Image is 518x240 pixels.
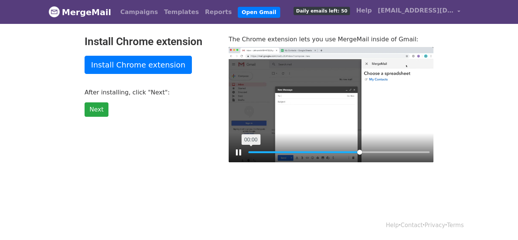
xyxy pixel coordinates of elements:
[232,146,245,158] button: Play
[480,204,518,240] iframe: Chat Widget
[49,6,60,17] img: MergeMail logo
[238,7,280,18] a: Open Gmail
[248,149,430,156] input: Seek
[229,35,433,43] p: The Chrome extension lets you use MergeMail inside of Gmail:
[378,6,454,15] span: [EMAIL_ADDRESS][DOMAIN_NAME]
[425,222,445,229] a: Privacy
[353,3,375,18] a: Help
[375,3,463,21] a: [EMAIL_ADDRESS][DOMAIN_NAME]
[401,222,423,229] a: Contact
[85,88,217,96] p: After installing, click "Next":
[294,7,350,15] span: Daily emails left: 50
[202,5,235,20] a: Reports
[480,204,518,240] div: Giny del xat
[290,3,353,18] a: Daily emails left: 50
[49,4,111,20] a: MergeMail
[85,56,192,74] a: Install Chrome extension
[85,102,108,117] a: Next
[161,5,202,20] a: Templates
[85,35,217,48] h2: Install Chrome extension
[386,222,399,229] a: Help
[117,5,161,20] a: Campaigns
[447,222,464,229] a: Terms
